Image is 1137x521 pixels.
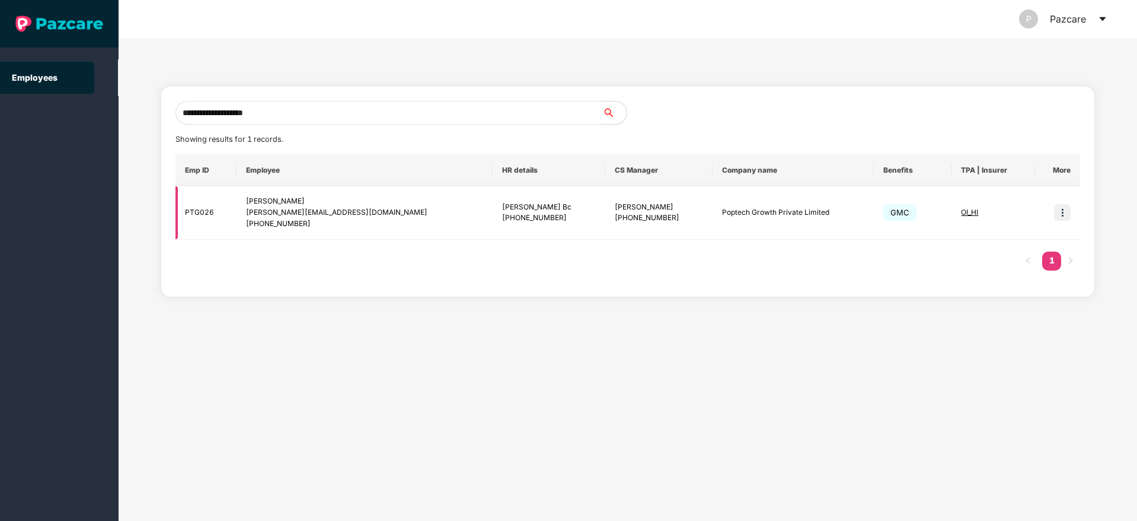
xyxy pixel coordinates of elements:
[1061,252,1080,271] button: right
[1042,252,1061,271] li: 1
[1035,154,1080,186] th: More
[246,218,483,230] div: [PHONE_NUMBER]
[1061,252,1080,271] li: Next Page
[1018,252,1037,271] li: Previous Page
[1018,252,1037,271] button: left
[951,154,1035,186] th: TPA | Insurer
[615,212,702,224] div: [PHONE_NUMBER]
[883,204,916,221] span: GMC
[1042,252,1061,269] a: 1
[175,135,283,144] span: Showing results for 1 records.
[502,202,596,213] div: [PERSON_NAME] Bc
[175,186,237,240] td: PTG026
[615,202,702,213] div: [PERSON_NAME]
[175,154,237,186] th: Emp ID
[602,108,627,117] span: search
[961,208,978,217] span: OI_HI
[1098,14,1107,24] span: caret-down
[246,207,483,218] div: [PERSON_NAME][EMAIL_ADDRESS][DOMAIN_NAME]
[605,154,712,186] th: CS Manager
[602,101,627,125] button: search
[237,154,493,186] th: Employee
[1054,204,1071,221] img: icon
[1067,257,1074,264] span: right
[493,154,605,186] th: HR details
[502,212,596,224] div: [PHONE_NUMBER]
[1026,9,1031,28] span: P
[246,196,483,207] div: [PERSON_NAME]
[713,186,874,240] td: Poptech Growth Private Limited
[874,154,952,186] th: Benefits
[713,154,874,186] th: Company name
[12,72,58,82] a: Employees
[1024,257,1031,264] span: left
